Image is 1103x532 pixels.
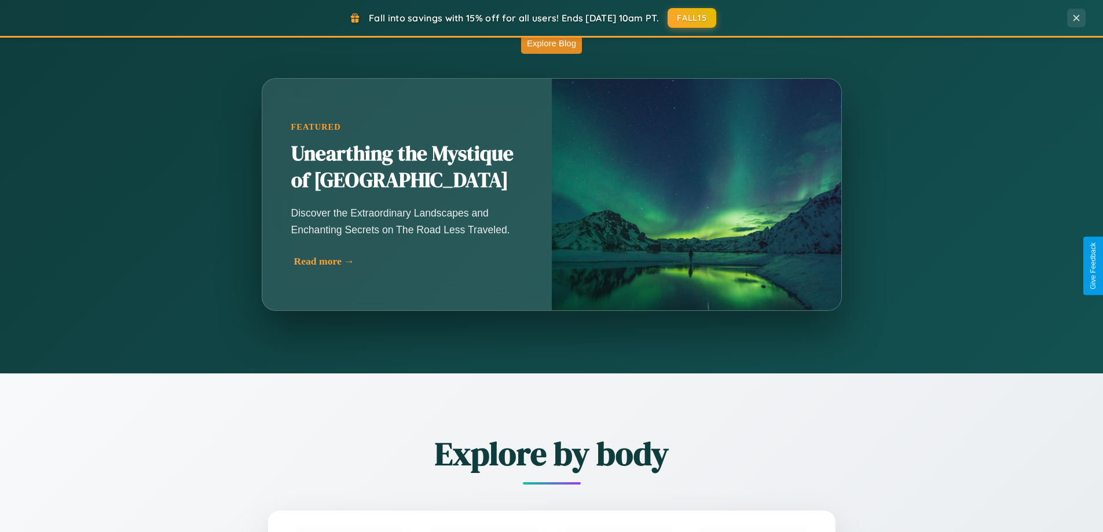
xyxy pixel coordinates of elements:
[369,12,659,24] span: Fall into savings with 15% off for all users! Ends [DATE] 10am PT.
[1089,243,1097,289] div: Give Feedback
[204,431,899,476] h2: Explore by body
[294,255,526,267] div: Read more →
[521,32,582,54] button: Explore Blog
[291,205,523,237] p: Discover the Extraordinary Landscapes and Enchanting Secrets on The Road Less Traveled.
[668,8,716,28] button: FALL15
[291,122,523,132] div: Featured
[291,141,523,194] h2: Unearthing the Mystique of [GEOGRAPHIC_DATA]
